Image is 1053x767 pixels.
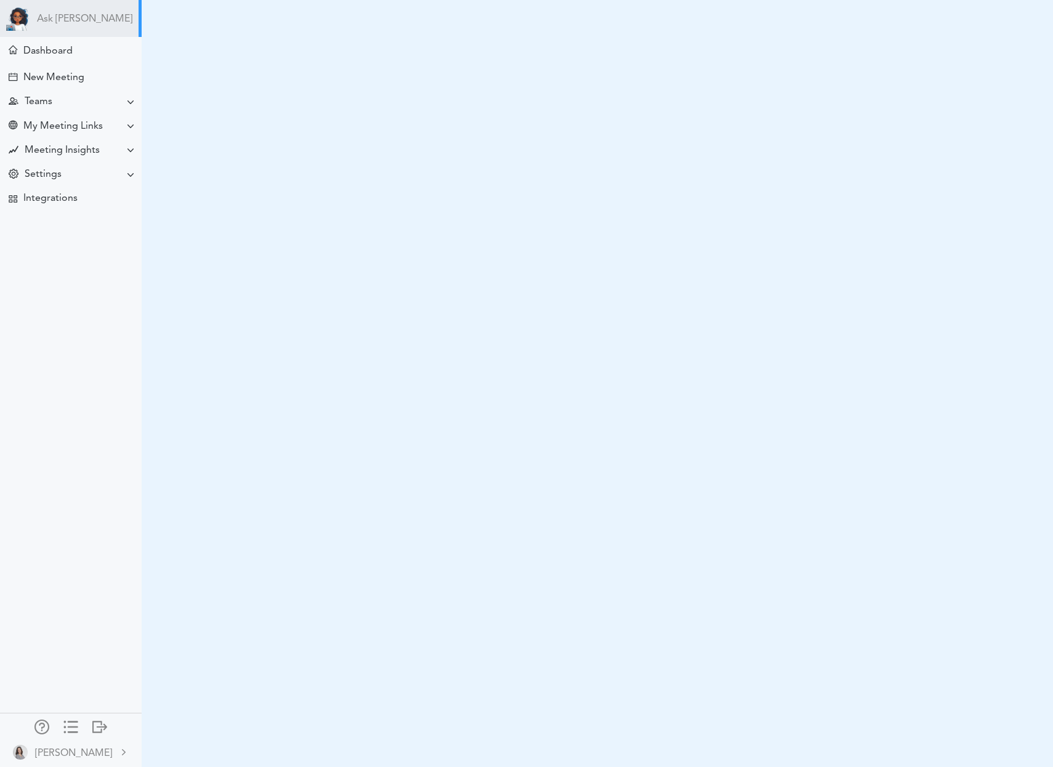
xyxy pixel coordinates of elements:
div: Settings [25,169,62,181]
div: Log out [92,720,107,732]
div: TEAMCAL AI Workflow Apps [9,195,17,203]
div: My Meeting Links [23,121,103,132]
div: Integrations [23,193,78,205]
div: Meeting Insights [25,145,100,156]
div: Meeting Dashboard [9,46,17,54]
img: Powered by TEAMCAL AI [6,6,31,31]
div: Show only icons [63,720,78,732]
div: Dashboard [23,46,73,57]
img: Z [13,745,28,760]
div: Share Meeting Link [9,121,17,132]
div: Manage Members and Externals [34,720,49,732]
div: Teams [25,96,52,108]
div: New Meeting [23,72,84,84]
a: Change side menu [63,720,78,737]
a: Ask [PERSON_NAME] [37,14,132,25]
div: [PERSON_NAME] [35,746,112,761]
a: [PERSON_NAME] [1,738,140,766]
div: Create Meeting [9,73,17,81]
